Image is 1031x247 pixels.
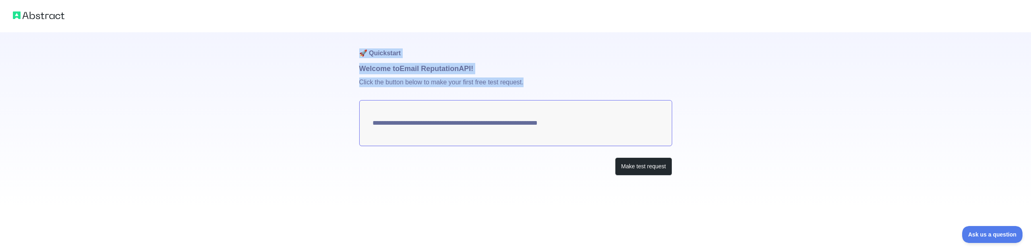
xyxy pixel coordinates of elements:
h1: Welcome to Email Reputation API! [359,63,672,74]
img: Abstract logo [13,10,64,21]
button: Make test request [615,157,672,176]
iframe: Toggle Customer Support [962,226,1023,243]
h1: 🚀 Quickstart [359,32,672,63]
p: Click the button below to make your first free test request. [359,74,672,100]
